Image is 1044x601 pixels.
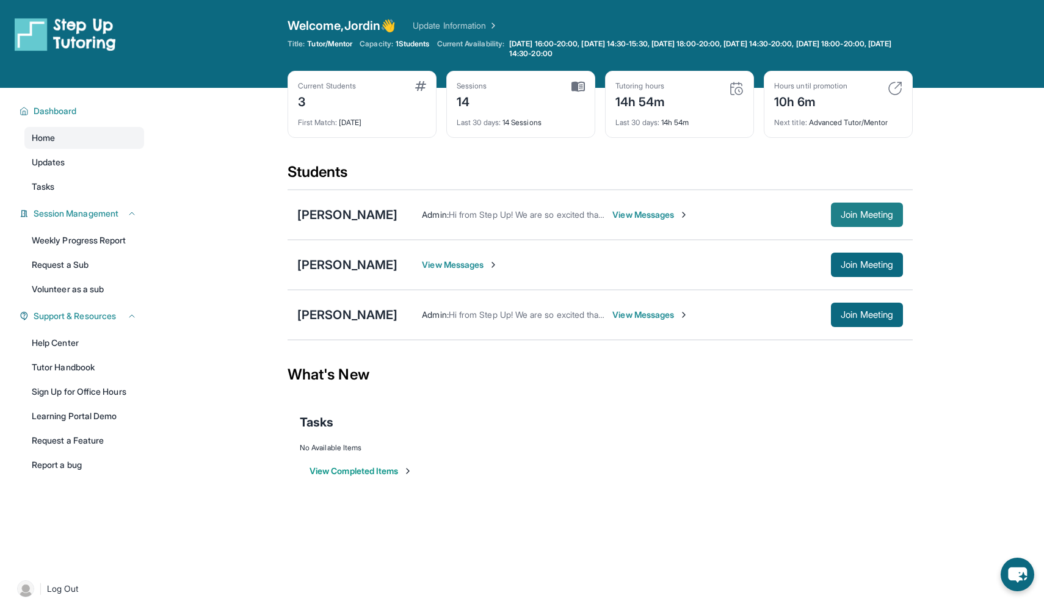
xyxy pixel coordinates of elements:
[612,309,689,321] span: View Messages
[34,310,116,322] span: Support & Resources
[571,81,585,92] img: card
[298,91,356,110] div: 3
[297,206,397,223] div: [PERSON_NAME]
[1001,558,1034,591] button: chat-button
[24,381,144,403] a: Sign Up for Office Hours
[24,405,144,427] a: Learning Portal Demo
[679,210,689,220] img: Chevron-Right
[360,39,393,49] span: Capacity:
[486,20,498,32] img: Chevron Right
[831,253,903,277] button: Join Meeting
[831,203,903,227] button: Join Meeting
[612,209,689,221] span: View Messages
[841,211,893,218] span: Join Meeting
[841,261,893,268] span: Join Meeting
[17,580,34,597] img: user-img
[774,91,847,110] div: 10h 6m
[615,81,665,91] div: Tutoring hours
[422,259,498,271] span: View Messages
[422,309,448,320] span: Admin :
[396,39,430,49] span: 1 Students
[509,39,910,59] span: [DATE] 16:00-20:00, [DATE] 14:30-15:30, [DATE] 18:00-20:00, [DATE] 14:30-20:00, [DATE] 18:00-20:0...
[288,348,913,401] div: What's New
[488,260,498,270] img: Chevron-Right
[24,151,144,173] a: Updates
[774,81,847,91] div: Hours until promotion
[34,207,118,220] span: Session Management
[29,105,137,117] button: Dashboard
[288,162,913,189] div: Students
[297,256,397,273] div: [PERSON_NAME]
[24,454,144,476] a: Report a bug
[774,118,807,127] span: Next title :
[615,110,744,128] div: 14h 54m
[507,39,913,59] a: [DATE] 16:00-20:00, [DATE] 14:30-15:30, [DATE] 18:00-20:00, [DATE] 14:30-20:00, [DATE] 18:00-20:0...
[774,110,902,128] div: Advanced Tutor/Mentor
[24,229,144,251] a: Weekly Progress Report
[15,17,116,51] img: logo
[310,465,413,477] button: View Completed Items
[307,39,352,49] span: Tutor/Mentor
[32,156,65,168] span: Updates
[841,311,893,318] span: Join Meeting
[457,91,487,110] div: 14
[457,110,585,128] div: 14 Sessions
[615,118,659,127] span: Last 30 days :
[24,176,144,198] a: Tasks
[24,278,144,300] a: Volunteer as a sub
[24,356,144,378] a: Tutor Handbook
[29,310,137,322] button: Support & Resources
[34,105,77,117] span: Dashboard
[888,81,902,96] img: card
[300,443,901,453] div: No Available Items
[32,132,55,144] span: Home
[422,209,448,220] span: Admin :
[415,81,426,91] img: card
[298,110,426,128] div: [DATE]
[288,39,305,49] span: Title:
[615,91,665,110] div: 14h 54m
[298,118,337,127] span: First Match :
[29,207,137,220] button: Session Management
[679,310,689,320] img: Chevron-Right
[457,118,501,127] span: Last 30 days :
[413,20,498,32] a: Update Information
[457,81,487,91] div: Sessions
[24,127,144,149] a: Home
[831,303,903,327] button: Join Meeting
[24,332,144,354] a: Help Center
[288,17,396,34] span: Welcome, Jordin 👋
[298,81,356,91] div: Current Students
[39,581,42,596] span: |
[437,39,504,59] span: Current Availability:
[32,181,54,193] span: Tasks
[300,414,333,431] span: Tasks
[24,430,144,452] a: Request a Feature
[24,254,144,276] a: Request a Sub
[47,583,79,595] span: Log Out
[729,81,744,96] img: card
[297,306,397,323] div: [PERSON_NAME]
